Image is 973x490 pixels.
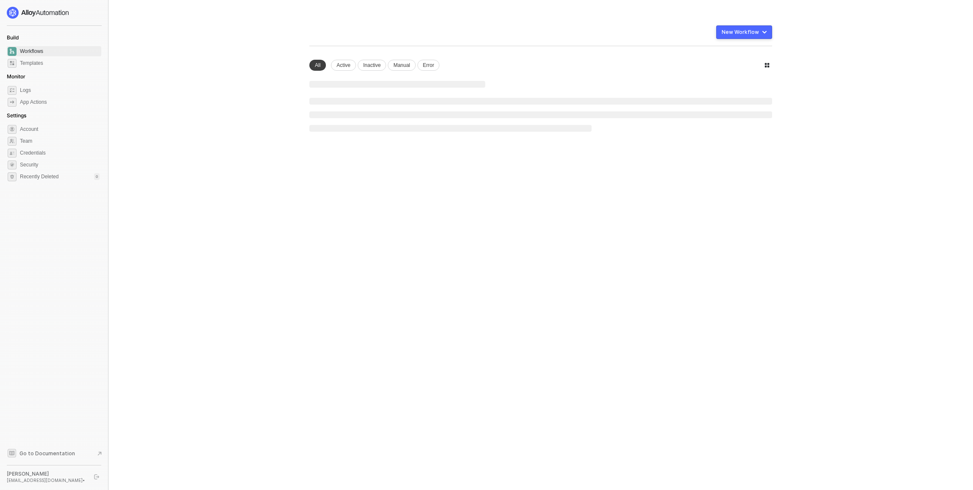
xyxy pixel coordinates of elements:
[20,99,47,106] div: App Actions
[8,149,17,158] span: credentials
[8,137,17,146] span: team
[7,34,19,41] span: Build
[309,60,326,71] div: All
[20,173,58,180] span: Recently Deleted
[20,46,100,56] span: Workflows
[19,450,75,457] span: Go to Documentation
[8,47,17,56] span: dashboard
[7,471,86,477] div: [PERSON_NAME]
[8,125,17,134] span: settings
[358,60,386,71] div: Inactive
[716,25,772,39] button: New Workflow
[7,73,25,80] span: Monitor
[94,173,100,180] div: 0
[20,58,100,68] span: Templates
[94,474,99,479] span: logout
[8,86,17,95] span: icon-logs
[20,160,100,170] span: Security
[20,136,100,146] span: Team
[20,148,100,158] span: Credentials
[388,60,415,71] div: Manual
[20,85,100,95] span: Logs
[8,98,17,107] span: icon-app-actions
[8,172,17,181] span: settings
[7,7,101,19] a: logo
[7,7,69,19] img: logo
[7,477,86,483] div: [EMAIL_ADDRESS][DOMAIN_NAME] •
[20,124,100,134] span: Account
[7,112,26,119] span: Settings
[8,161,17,169] span: security
[8,449,16,457] span: documentation
[7,448,102,458] a: Knowledge Base
[95,449,104,458] span: document-arrow
[417,60,440,71] div: Error
[722,29,759,36] div: New Workflow
[8,59,17,68] span: marketplace
[331,60,356,71] div: Active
